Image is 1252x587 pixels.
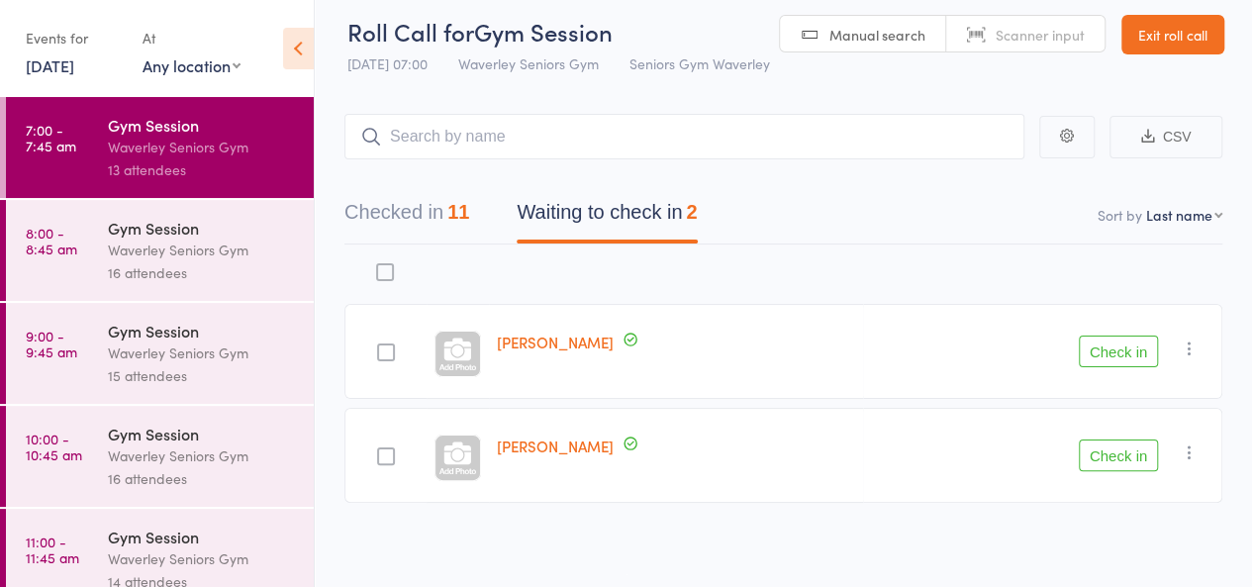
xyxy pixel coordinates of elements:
time: 10:00 - 10:45 am [26,431,82,462]
button: Waiting to check in2 [517,191,697,244]
div: 16 attendees [108,261,297,284]
span: Waverley Seniors Gym [458,53,599,73]
span: Gym Session [474,15,613,48]
a: Exit roll call [1121,15,1224,54]
time: 11:00 - 11:45 am [26,534,79,565]
button: Check in [1079,336,1158,367]
div: 16 attendees [108,467,297,490]
div: 15 attendees [108,364,297,387]
a: [PERSON_NAME] [497,436,614,456]
span: [DATE] 07:00 [347,53,428,73]
span: Manual search [829,25,925,45]
div: 11 [447,201,469,223]
label: Sort by [1098,205,1142,225]
button: Checked in11 [344,191,469,244]
div: Gym Session [108,423,297,444]
div: 13 attendees [108,158,297,181]
div: Gym Session [108,320,297,342]
input: Search by name [344,114,1024,159]
div: Waverley Seniors Gym [108,136,297,158]
div: Gym Session [108,217,297,239]
div: 2 [686,201,697,223]
div: Waverley Seniors Gym [108,239,297,261]
time: 8:00 - 8:45 am [26,225,77,256]
a: 8:00 -8:45 amGym SessionWaverley Seniors Gym16 attendees [6,200,314,301]
div: Waverley Seniors Gym [108,342,297,364]
div: Waverley Seniors Gym [108,547,297,570]
div: Gym Session [108,526,297,547]
a: [DATE] [26,54,74,76]
a: 7:00 -7:45 amGym SessionWaverley Seniors Gym13 attendees [6,97,314,198]
span: Scanner input [996,25,1085,45]
div: At [143,22,241,54]
div: Waverley Seniors Gym [108,444,297,467]
span: Seniors Gym Waverley [629,53,770,73]
div: Events for [26,22,123,54]
time: 9:00 - 9:45 am [26,328,77,359]
button: CSV [1109,116,1222,158]
span: Roll Call for [347,15,474,48]
a: 10:00 -10:45 amGym SessionWaverley Seniors Gym16 attendees [6,406,314,507]
div: Last name [1146,205,1212,225]
div: Any location [143,54,241,76]
a: [PERSON_NAME] [497,332,614,352]
a: 9:00 -9:45 amGym SessionWaverley Seniors Gym15 attendees [6,303,314,404]
div: Gym Session [108,114,297,136]
button: Check in [1079,440,1158,471]
time: 7:00 - 7:45 am [26,122,76,153]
